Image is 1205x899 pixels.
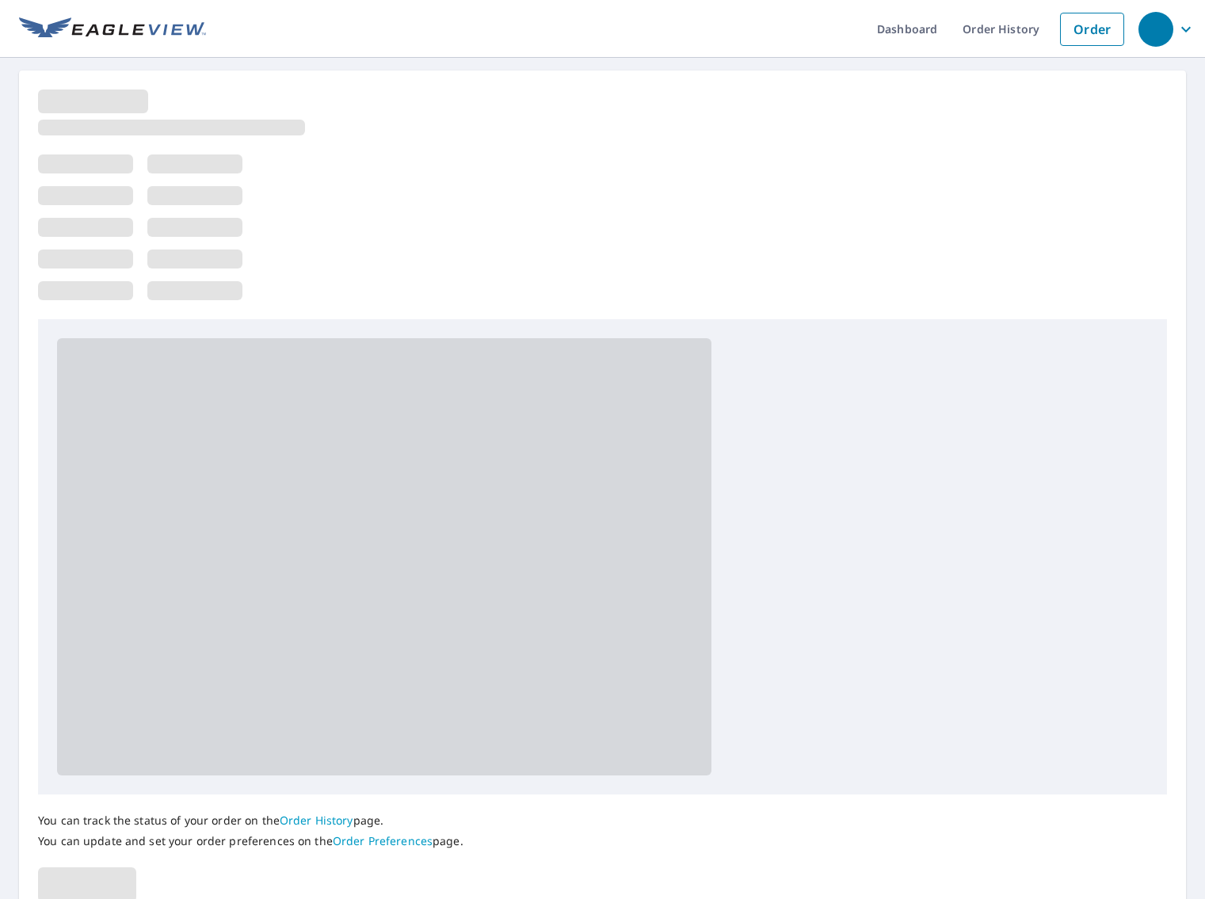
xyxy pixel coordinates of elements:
[38,834,463,848] p: You can update and set your order preferences on the page.
[19,17,206,41] img: EV Logo
[38,813,463,828] p: You can track the status of your order on the page.
[1060,13,1124,46] a: Order
[280,813,353,828] a: Order History
[333,833,433,848] a: Order Preferences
